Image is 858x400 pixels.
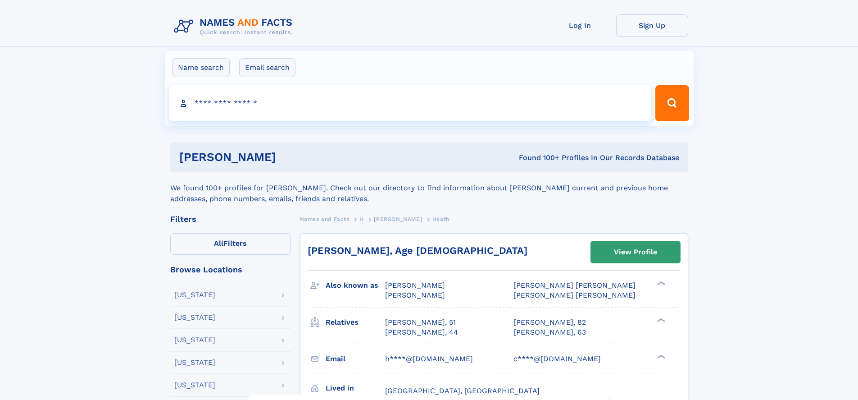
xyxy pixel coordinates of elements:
div: Found 100+ Profiles In Our Records Database [397,153,679,163]
button: Search Button [655,85,689,121]
label: Email search [239,58,295,77]
div: Filters [170,215,291,223]
h3: Relatives [326,315,385,330]
input: search input [169,85,652,121]
span: [PERSON_NAME] [PERSON_NAME] [513,291,636,299]
div: ❯ [655,317,666,323]
div: [US_STATE] [174,382,215,389]
label: Filters [170,233,291,255]
a: [PERSON_NAME], 63 [513,327,586,337]
div: [US_STATE] [174,336,215,344]
a: Names and Facts [300,213,350,225]
h3: Also known as [326,278,385,293]
span: [PERSON_NAME] [385,281,445,290]
a: [PERSON_NAME] [374,213,422,225]
h1: [PERSON_NAME] [179,152,398,163]
div: ❯ [655,354,666,359]
div: [US_STATE] [174,359,215,366]
a: [PERSON_NAME], Age [DEMOGRAPHIC_DATA] [308,245,527,256]
img: Logo Names and Facts [170,14,300,39]
a: Log In [544,14,616,37]
div: We found 100+ profiles for [PERSON_NAME]. Check out our directory to find information about [PERS... [170,172,688,204]
a: View Profile [591,241,680,263]
div: [US_STATE] [174,291,215,299]
div: View Profile [614,242,657,262]
span: All [214,239,223,248]
span: [PERSON_NAME] [374,216,422,222]
a: [PERSON_NAME], 82 [513,317,586,327]
span: [GEOGRAPHIC_DATA], [GEOGRAPHIC_DATA] [385,386,540,395]
span: [PERSON_NAME] [385,291,445,299]
label: Name search [172,58,230,77]
a: H [359,213,364,225]
div: Browse Locations [170,266,291,274]
a: [PERSON_NAME], 44 [385,327,458,337]
span: [PERSON_NAME] [PERSON_NAME] [513,281,636,290]
div: [US_STATE] [174,314,215,321]
h3: Lived in [326,381,385,396]
div: ❯ [655,280,666,286]
span: H [359,216,364,222]
a: [PERSON_NAME], 51 [385,317,456,327]
span: Heath [432,216,449,222]
h3: Email [326,351,385,367]
a: Sign Up [616,14,688,37]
